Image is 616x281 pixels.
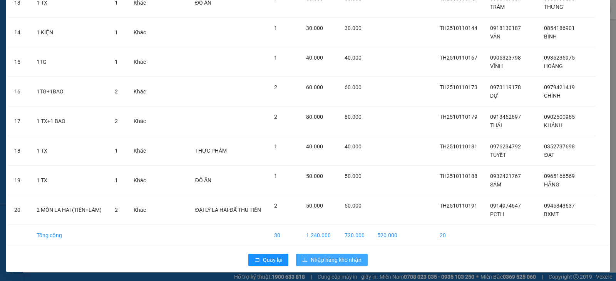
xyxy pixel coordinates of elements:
[490,152,506,158] span: TUYẾT
[345,203,362,209] span: 50.000
[306,84,323,90] span: 60.000
[127,195,152,225] td: Khác
[30,166,109,195] td: 1 TX
[440,55,477,61] span: TH2510110167
[440,84,477,90] span: TH2510110173
[115,118,118,124] span: 2
[490,203,521,209] span: 0914974647
[274,143,277,150] span: 1
[544,33,557,40] span: BÌNH
[248,254,288,266] button: rollbackQuay lại
[544,63,563,69] span: HOÀNG
[127,18,152,47] td: Khác
[490,84,521,90] span: 0973119178
[490,173,521,179] span: 0932421767
[274,55,277,61] span: 1
[30,225,109,246] td: Tổng cộng
[302,257,308,263] span: download
[490,211,504,217] span: PCTH
[544,122,562,128] span: KHÁNH
[274,84,277,90] span: 2
[30,18,109,47] td: 1 KIỆN
[74,33,152,44] div: 0702677747
[490,122,502,128] span: THÁI
[30,136,109,166] td: 1 TX
[7,7,18,15] span: Gửi:
[274,25,277,31] span: 1
[274,203,277,209] span: 2
[115,148,118,154] span: 1
[544,211,559,217] span: BXMT
[30,195,109,225] td: 2 MÓN LA HAI (TIÊN+LÂM)
[544,152,554,158] span: ĐẠT
[274,173,277,179] span: 1
[127,166,152,195] td: Khác
[115,88,118,95] span: 2
[345,84,362,90] span: 60.000
[30,77,109,106] td: 1TG+1BAO
[345,114,362,120] span: 80.000
[8,136,30,166] td: 18
[115,177,118,183] span: 1
[490,93,498,99] span: DỰ
[544,143,575,150] span: 0352737698
[338,225,371,246] td: 720.000
[74,44,152,53] div: 0
[490,181,501,188] span: SÂM
[274,114,277,120] span: 2
[544,203,575,209] span: 0945343637
[345,55,362,61] span: 40.000
[371,225,404,246] td: 520.000
[195,148,227,154] span: THỰC PHẨM
[544,173,575,179] span: 0965166569
[440,173,477,179] span: TH2510110188
[115,207,118,213] span: 2
[345,143,362,150] span: 40.000
[8,106,30,136] td: 17
[74,7,152,24] div: [GEOGRAPHIC_DATA]
[306,143,323,150] span: 40.000
[300,225,338,246] td: 1.240.000
[544,84,575,90] span: 0979421419
[306,203,323,209] span: 50.000
[490,55,521,61] span: 0905323798
[490,25,521,31] span: 0918130187
[8,77,30,106] td: 16
[263,256,282,264] span: Quay lại
[544,55,575,61] span: 0935235975
[127,47,152,77] td: Khác
[74,7,92,15] span: Nhận:
[490,143,521,150] span: 0976234792
[7,7,68,33] div: [PERSON_NAME] (BXMT)
[306,114,323,120] span: 80.000
[490,63,503,69] span: VĨNH
[195,177,211,183] span: ĐỒ ĂN
[440,25,477,31] span: TH2510110144
[8,166,30,195] td: 19
[544,93,561,99] span: CHÍNH
[30,106,109,136] td: 1 TX+1 BAO
[311,256,362,264] span: Nhập hàng kho nhận
[115,29,118,35] span: 1
[306,55,323,61] span: 40.000
[490,33,500,40] span: VÂN
[434,225,484,246] td: 20
[115,59,118,65] span: 1
[544,181,559,188] span: HẰNG
[8,195,30,225] td: 20
[7,33,68,42] div: Nga
[490,114,521,120] span: 0913462697
[440,114,477,120] span: TH2510110179
[7,42,68,53] div: 0909452948
[490,4,505,10] span: TRÂM
[544,4,563,10] span: THƯNG
[127,136,152,166] td: Khác
[345,25,362,31] span: 30.000
[8,18,30,47] td: 14
[440,143,477,150] span: TH2510110181
[345,173,362,179] span: 50.000
[544,25,575,31] span: 0854186901
[195,207,261,213] span: ĐẠI LÝ LA HAI ĐÃ THU TIỀN
[127,106,152,136] td: Khác
[74,24,152,33] div: Hồng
